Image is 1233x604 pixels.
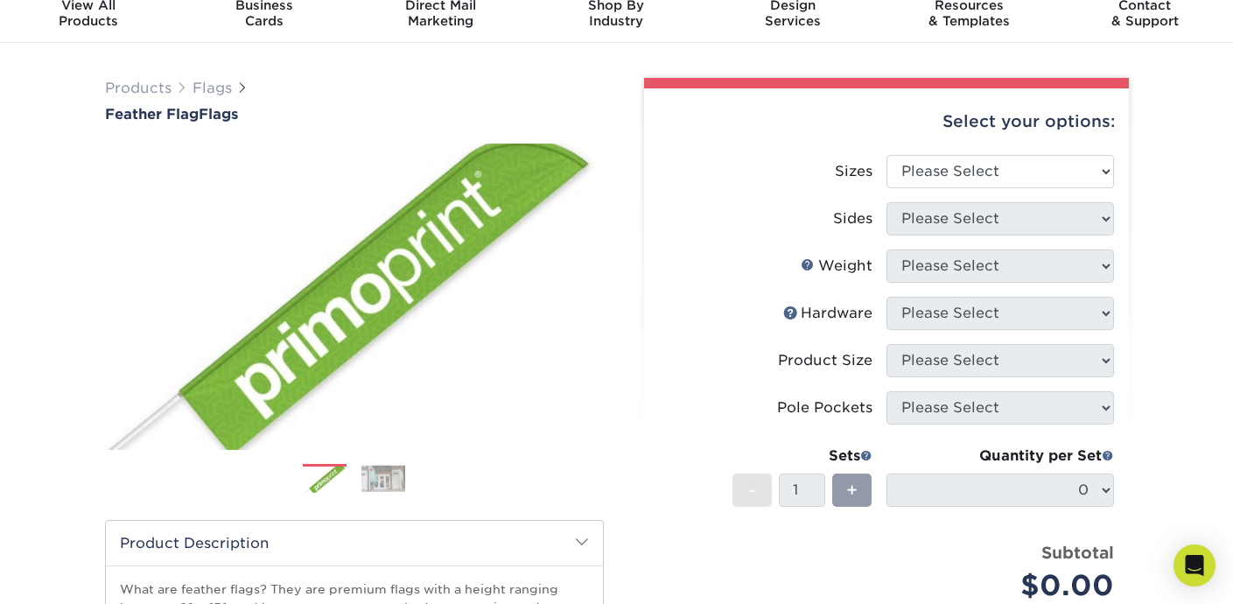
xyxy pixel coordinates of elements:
h2: Product Description [106,521,603,565]
div: Select your options: [658,88,1115,155]
a: Feather FlagFlags [105,106,604,123]
strong: Subtotal [1041,543,1114,562]
a: Products [105,80,172,96]
img: Feather Flag 01 [105,124,604,469]
div: Pole Pockets [777,397,872,418]
h1: Flags [105,106,604,123]
div: Sets [732,446,872,467]
img: Flags 01 [303,465,347,495]
div: Product Size [778,350,872,371]
div: Weight [801,256,872,277]
span: - [748,477,756,503]
span: Feather Flag [105,106,199,123]
div: Sizes [835,161,872,182]
a: Flags [193,80,232,96]
label: Hardware [659,297,886,330]
img: Flags 02 [361,465,405,492]
div: Open Intercom Messenger [1173,544,1215,586]
div: Sides [833,208,872,229]
span: + [846,477,858,503]
div: Quantity per Set [886,446,1114,467]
